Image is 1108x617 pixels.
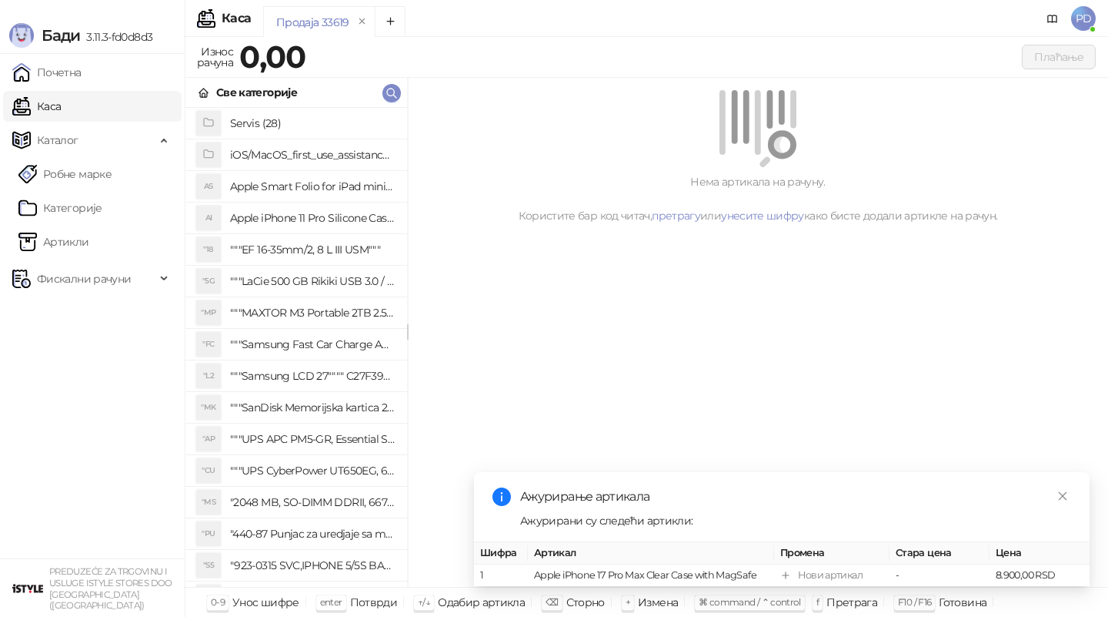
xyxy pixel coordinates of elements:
[12,91,61,122] a: Каса
[196,490,221,515] div: "MS
[18,226,89,257] a: ArtikliАртикли
[721,209,804,223] a: унесите шифру
[232,592,299,612] div: Унос шифре
[826,592,877,612] div: Претрага
[652,209,700,223] a: претрагу
[80,30,152,44] span: 3.11.3-fd0d8d3
[230,490,395,515] h4: "2048 MB, SO-DIMM DDRII, 667 MHz, Napajanje 1,8 0,1 V, Latencija CL5"
[196,395,221,420] div: "MK
[626,596,630,608] span: +
[196,332,221,357] div: "FC
[194,42,236,72] div: Износ рачуна
[520,488,1071,506] div: Ажурирање артикала
[352,15,372,29] button: remove
[528,565,774,587] td: Apple iPhone 17 Pro Max Clear Case with MagSafe
[230,395,395,420] h4: """SanDisk Memorijska kartica 256GB microSDXC sa SD adapterom SDSQXA1-256G-GN6MA - Extreme PLUS, ...
[774,542,889,565] th: Промена
[1022,45,1096,69] button: Плаћање
[12,57,82,88] a: Почетна
[196,174,221,199] div: AS
[320,596,342,608] span: enter
[196,269,221,293] div: "5G
[230,269,395,293] h4: """LaCie 500 GB Rikiki USB 3.0 / Ultra Compact & Resistant aluminum / USB 3.0 / 2.5"""""""
[990,565,1090,587] td: 8.900,00 RSD
[939,592,986,612] div: Готовина
[276,14,349,31] div: Продаја 33619
[230,458,395,483] h4: """UPS CyberPower UT650EG, 650VA/360W , line-int., s_uko, desktop"""
[230,332,395,357] h4: """Samsung Fast Car Charge Adapter, brzi auto punja_, boja crna"""
[230,237,395,262] h4: """EF 16-35mm/2, 8 L III USM"""
[898,596,931,608] span: F10 / F16
[230,585,395,609] h4: "923-0448 SVC,IPHONE,TOURQUE DRIVER KIT .65KGF- CM Šrafciger "
[196,364,221,388] div: "L2
[18,193,102,223] a: Категорије
[798,568,863,583] div: Нови артикал
[426,173,1090,224] div: Нема артикала на рачуну. Користите бар код читач, или како бисте додали артикле на рачун.
[42,26,80,45] span: Бади
[438,592,525,612] div: Одабир артикла
[1040,6,1065,31] a: Документација
[230,521,395,546] h4: "440-87 Punjac za uredjaje sa micro USB portom 4/1, Stand."
[37,125,78,156] span: Каталог
[889,565,990,587] td: -
[230,553,395,578] h4: "923-0315 SVC,IPHONE 5/5S BATTERY REMOVAL TRAY Držač za iPhone sa kojim se otvara display
[1071,6,1096,31] span: PD
[211,596,225,608] span: 0-9
[528,542,774,565] th: Артикал
[185,108,407,587] div: grid
[546,596,558,608] span: ⌫
[196,585,221,609] div: "SD
[230,174,395,199] h4: Apple Smart Folio for iPad mini (A17 Pro) - Sage
[1054,488,1071,505] a: Close
[196,237,221,262] div: "18
[49,566,172,611] small: PREDUZEĆE ZA TRGOVINU I USLUGE ISTYLE STORES DOO [GEOGRAPHIC_DATA] ([GEOGRAPHIC_DATA])
[350,592,398,612] div: Потврди
[196,300,221,325] div: "MP
[37,263,131,294] span: Фискални рачуни
[196,427,221,451] div: "AP
[816,596,819,608] span: f
[230,364,395,388] h4: """Samsung LCD 27"""" C27F390FHUXEN"""
[196,458,221,483] div: "CU
[699,596,801,608] span: ⌘ command / ⌃ control
[230,427,395,451] h4: """UPS APC PM5-GR, Essential Surge Arrest,5 utic_nica"""
[9,23,34,48] img: Logo
[196,553,221,578] div: "S5
[239,38,305,75] strong: 0,00
[1057,491,1068,501] span: close
[418,596,430,608] span: ↑/↓
[230,111,395,136] h4: Servis (28)
[230,143,395,167] h4: iOS/MacOS_first_use_assistance (4)
[216,84,297,101] div: Све категорије
[474,565,528,587] td: 1
[474,542,528,565] th: Шифра
[638,592,678,612] div: Измена
[12,573,43,604] img: 64x64-companyLogo-77b92cf4-9946-4f36-9751-bf7bb5fd2c7d.png
[18,159,112,189] a: Робне марке
[520,512,1071,529] div: Ажурирани су следећи артикли:
[222,12,251,25] div: Каса
[230,206,395,230] h4: Apple iPhone 11 Pro Silicone Case - Black
[566,592,605,612] div: Сторно
[492,488,511,506] span: info-circle
[196,206,221,230] div: AI
[889,542,990,565] th: Стара цена
[375,6,405,37] button: Add tab
[230,300,395,325] h4: """MAXTOR M3 Portable 2TB 2.5"""" crni eksterni hard disk HX-M201TCB/GM"""
[196,521,221,546] div: "PU
[990,542,1090,565] th: Цена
